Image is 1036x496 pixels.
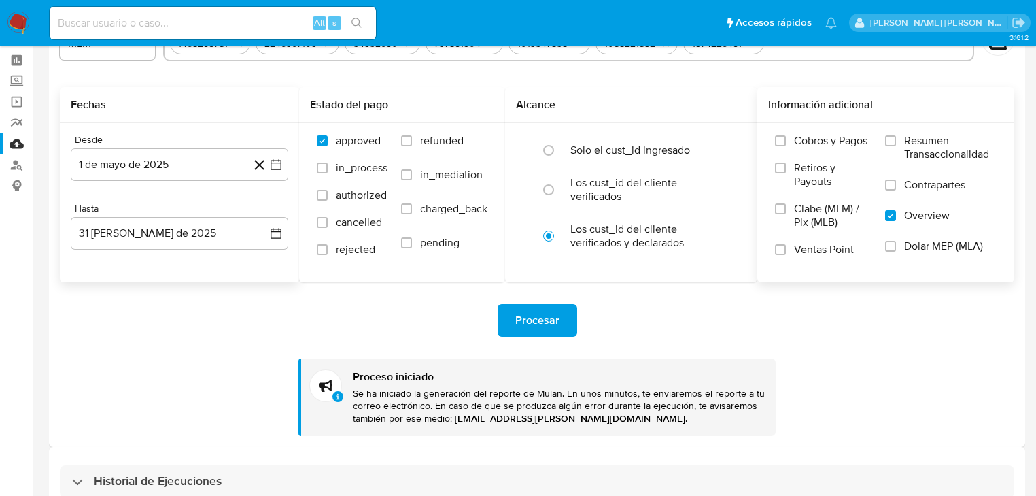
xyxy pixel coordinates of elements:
[1009,32,1029,43] span: 3.161.2
[332,16,336,29] span: s
[50,14,376,32] input: Buscar usuario o caso...
[343,14,370,33] button: search-icon
[825,17,837,29] a: Notificaciones
[314,16,325,29] span: Alt
[870,16,1007,29] p: michelleangelica.rodriguez@mercadolibre.com.mx
[736,16,812,30] span: Accesos rápidos
[1012,16,1026,30] a: Salir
